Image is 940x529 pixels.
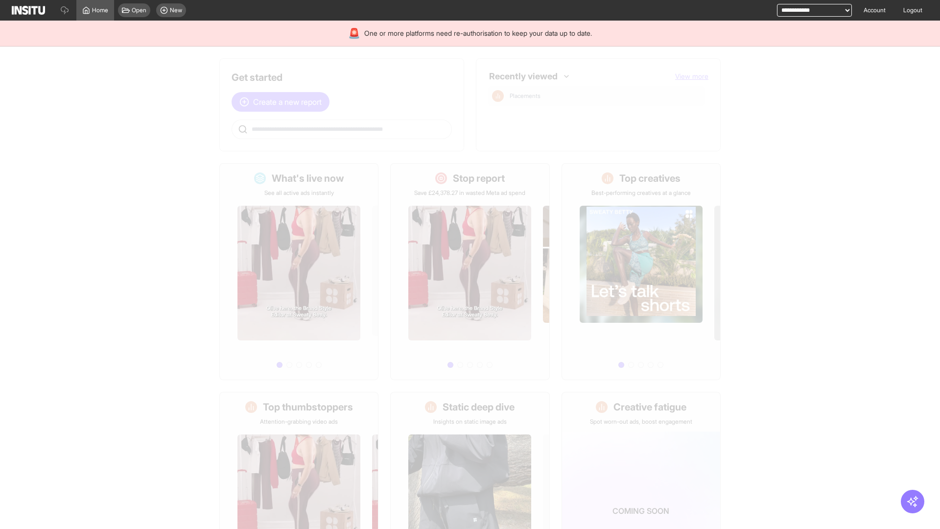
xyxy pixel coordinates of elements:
span: Home [92,6,108,14]
div: 🚨 [348,26,360,40]
img: Logo [12,6,45,15]
span: One or more platforms need re-authorisation to keep your data up to date. [364,28,592,38]
span: Open [132,6,146,14]
span: New [170,6,182,14]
